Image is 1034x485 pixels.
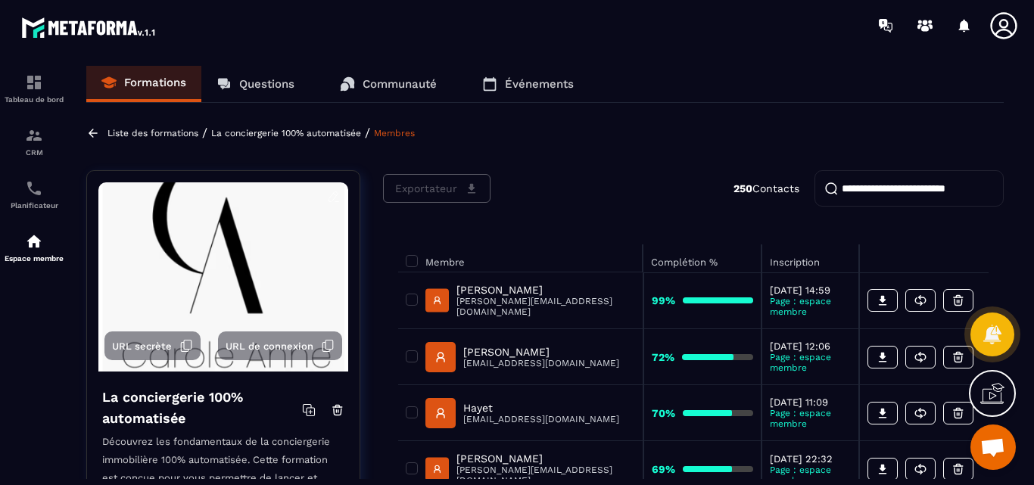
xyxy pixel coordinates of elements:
[770,284,851,296] p: [DATE] 14:59
[652,294,675,306] strong: 99%
[201,66,310,102] a: Questions
[652,463,675,475] strong: 69%
[398,244,643,272] th: Membre
[770,296,851,317] p: Page : espace membre
[425,398,619,428] a: Hayet[EMAIL_ADDRESS][DOMAIN_NAME]
[733,182,752,194] strong: 250
[505,77,574,91] p: Événements
[463,346,619,358] p: [PERSON_NAME]
[365,126,370,140] span: /
[770,408,851,429] p: Page : espace membre
[4,115,64,168] a: formationformationCRM
[643,244,761,272] th: Complétion %
[463,402,619,414] p: Hayet
[652,351,674,363] strong: 72%
[770,453,851,465] p: [DATE] 22:32
[770,352,851,373] p: Page : espace membre
[86,66,201,102] a: Formations
[374,128,415,138] a: Membres
[98,182,348,372] img: background
[456,296,635,317] p: [PERSON_NAME][EMAIL_ADDRESS][DOMAIN_NAME]
[456,284,635,296] p: [PERSON_NAME]
[104,331,201,360] button: URL secrète
[218,331,342,360] button: URL de connexion
[463,358,619,368] p: [EMAIL_ADDRESS][DOMAIN_NAME]
[25,73,43,92] img: formation
[25,126,43,145] img: formation
[770,396,851,408] p: [DATE] 11:09
[456,452,635,465] p: [PERSON_NAME]
[425,284,635,317] a: [PERSON_NAME][PERSON_NAME][EMAIL_ADDRESS][DOMAIN_NAME]
[4,201,64,210] p: Planificateur
[363,77,437,91] p: Communauté
[463,414,619,424] p: [EMAIL_ADDRESS][DOMAIN_NAME]
[25,232,43,250] img: automations
[4,168,64,221] a: schedulerschedulerPlanificateur
[211,128,361,138] a: La conciergerie 100% automatisée
[25,179,43,197] img: scheduler
[770,340,851,352] p: [DATE] 12:06
[467,66,589,102] a: Événements
[124,76,186,89] p: Formations
[239,77,294,91] p: Questions
[970,424,1016,470] a: Ouvrir le chat
[226,340,313,352] span: URL de connexion
[325,66,452,102] a: Communauté
[425,342,619,372] a: [PERSON_NAME][EMAIL_ADDRESS][DOMAIN_NAME]
[4,221,64,274] a: automationsautomationsEspace membre
[733,182,799,194] p: Contacts
[112,340,172,352] span: URL secrète
[102,387,302,429] h4: La conciergerie 100% automatisée
[107,128,198,138] a: Liste des formations
[21,14,157,41] img: logo
[4,62,64,115] a: formationformationTableau de bord
[4,95,64,104] p: Tableau de bord
[202,126,207,140] span: /
[761,244,859,272] th: Inscription
[652,407,675,419] strong: 70%
[4,254,64,263] p: Espace membre
[4,148,64,157] p: CRM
